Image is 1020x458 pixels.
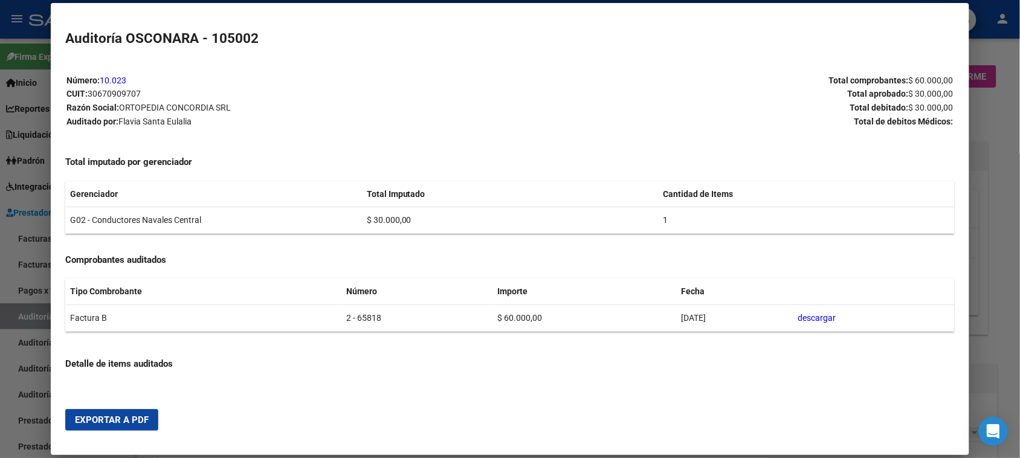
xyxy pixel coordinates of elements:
p: Razón Social: [66,101,509,115]
span: $ 60.000,00 [909,76,954,85]
a: descargar [798,313,836,323]
p: CUIT: [66,87,509,101]
span: $ 30.000,00 [909,89,954,98]
p: Número: [66,74,509,88]
h2: Auditoría OSCONARA - 105002 [65,28,954,49]
div: Open Intercom Messenger [979,417,1008,446]
td: G02 - Conductores Navales Central [65,207,361,234]
td: 1 [658,207,954,234]
button: Exportar a PDF [65,409,158,431]
h4: Detalle de items auditados [65,357,954,371]
p: Total de debitos Médicos: [511,115,954,129]
th: Cantidad de Items [658,181,954,207]
h4: Comprobantes auditados [65,253,954,267]
th: Gerenciador [65,181,361,207]
td: $ 60.000,00 [492,305,676,332]
th: Fecha [677,279,793,305]
td: [DATE] [677,305,793,332]
p: Total debitado: [511,101,954,115]
a: 10.023 [100,76,126,85]
span: Exportar a PDF [75,414,149,425]
td: Factura B [65,305,341,332]
span: Flavia Santa Eulalia [118,117,192,126]
span: 30670909707 [88,89,141,98]
h4: Total imputado por gerenciador [65,155,954,169]
p: Auditado por: [66,115,509,129]
th: Importe [492,279,676,305]
th: Total Imputado [362,181,658,207]
td: 2 - 65818 [341,305,492,332]
th: Tipo Combrobante [65,279,341,305]
th: Número [341,279,492,305]
p: Total comprobantes: [511,74,954,88]
p: Total aprobado: [511,87,954,101]
span: $ 30.000,00 [909,103,954,112]
span: ORTOPEDIA CONCORDIA SRL [119,103,231,112]
td: $ 30.000,00 [362,207,658,234]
